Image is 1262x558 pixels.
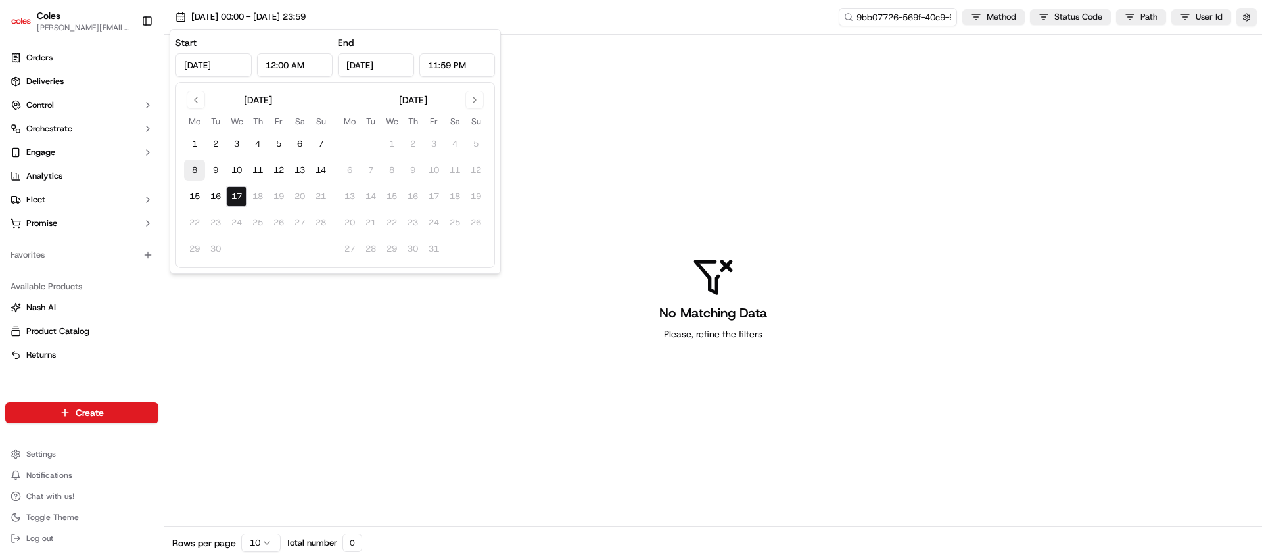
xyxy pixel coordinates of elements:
[423,114,444,128] th: Friday
[244,93,272,106] div: [DATE]
[5,95,158,116] button: Control
[419,53,496,77] input: Time
[381,114,402,128] th: Wednesday
[34,85,237,99] input: Got a question? Start typing here...
[45,126,216,139] div: Start new chat
[310,133,331,154] button: 7
[5,244,158,266] div: Favorites
[13,53,239,74] p: Welcome 👋
[987,11,1016,23] span: Method
[26,194,45,206] span: Fleet
[289,133,310,154] button: 6
[11,349,153,361] a: Returns
[5,487,158,505] button: Chat with us!
[664,327,762,340] span: Please, refine the filters
[172,536,236,549] span: Rows per page
[26,512,79,523] span: Toggle Theme
[5,466,158,484] button: Notifications
[5,213,158,234] button: Promise
[402,114,423,128] th: Thursday
[1054,11,1102,23] span: Status Code
[5,118,158,139] button: Orchestrate
[26,170,62,182] span: Analytics
[5,402,158,423] button: Create
[26,218,57,229] span: Promise
[399,93,427,106] div: [DATE]
[1030,9,1111,25] button: Status Code
[5,276,158,297] div: Available Products
[205,114,226,128] th: Tuesday
[1140,11,1157,23] span: Path
[289,114,310,128] th: Saturday
[268,160,289,181] button: 12
[184,160,205,181] button: 8
[226,133,247,154] button: 3
[26,76,64,87] span: Deliveries
[339,114,360,128] th: Monday
[1116,9,1166,25] button: Path
[191,11,306,23] span: [DATE] 00:00 - [DATE] 23:59
[342,534,362,552] div: 0
[839,8,957,26] input: Type to search
[26,147,55,158] span: Engage
[286,537,337,549] span: Total number
[26,302,56,314] span: Nash AI
[5,529,158,547] button: Log out
[205,186,226,207] button: 16
[45,139,166,149] div: We're available if you need us!
[184,186,205,207] button: 15
[444,114,465,128] th: Saturday
[175,53,252,77] input: Date
[5,5,136,37] button: ColesColes[PERSON_NAME][EMAIL_ADDRESS][PERSON_NAME][PERSON_NAME][DOMAIN_NAME]
[247,133,268,154] button: 4
[247,160,268,181] button: 11
[37,9,60,22] button: Coles
[247,114,268,128] th: Thursday
[1196,11,1223,23] span: User Id
[26,191,101,204] span: Knowledge Base
[106,185,216,209] a: 💻API Documentation
[175,37,197,49] label: Start
[184,133,205,154] button: 1
[310,160,331,181] button: 14
[268,133,289,154] button: 5
[8,185,106,209] a: 📗Knowledge Base
[205,160,226,181] button: 9
[124,191,211,204] span: API Documentation
[1171,9,1231,25] button: User Id
[289,160,310,181] button: 13
[226,160,247,181] button: 10
[26,349,56,361] span: Returns
[310,114,331,128] th: Sunday
[26,52,53,64] span: Orders
[5,508,158,526] button: Toggle Theme
[5,445,158,463] button: Settings
[5,297,158,318] button: Nash AI
[257,53,333,77] input: Time
[11,325,153,337] a: Product Catalog
[659,304,767,322] h3: No Matching Data
[465,114,486,128] th: Sunday
[26,449,56,459] span: Settings
[184,114,205,128] th: Monday
[26,491,74,501] span: Chat with us!
[5,142,158,163] button: Engage
[76,406,104,419] span: Create
[962,9,1025,25] button: Method
[26,123,72,135] span: Orchestrate
[13,13,39,39] img: Nash
[187,91,205,109] button: Go to previous month
[13,192,24,202] div: 📗
[26,470,72,480] span: Notifications
[93,222,159,233] a: Powered byPylon
[338,37,354,49] label: End
[205,133,226,154] button: 2
[11,302,153,314] a: Nash AI
[26,325,89,337] span: Product Catalog
[226,186,247,207] button: 17
[5,71,158,92] a: Deliveries
[37,22,131,33] span: [PERSON_NAME][EMAIL_ADDRESS][PERSON_NAME][PERSON_NAME][DOMAIN_NAME]
[11,11,32,32] img: Coles
[131,223,159,233] span: Pylon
